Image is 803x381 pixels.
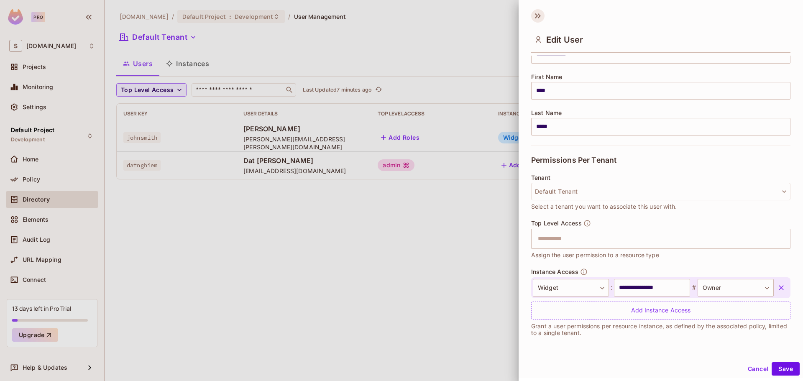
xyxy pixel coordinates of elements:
span: Select a tenant you want to associate this user with. [531,202,677,211]
div: Add Instance Access [531,302,790,320]
span: # [690,283,698,293]
span: First Name [531,74,563,80]
span: Instance Access [531,268,578,275]
span: Edit User [546,35,583,45]
span: Last Name [531,110,562,116]
span: Permissions Per Tenant [531,156,616,164]
button: Open [786,238,788,239]
button: Save [772,362,800,376]
span: Assign the user permission to a resource type [531,251,659,260]
button: Cancel [744,362,772,376]
span: Top Level Access [531,220,582,227]
button: Default Tenant [531,183,790,200]
p: Grant a user permissions per resource instance, as defined by the associated policy, limited to a... [531,323,790,336]
div: Owner [698,279,774,297]
span: Tenant [531,174,550,181]
span: : [609,283,614,293]
div: Widget [533,279,609,297]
